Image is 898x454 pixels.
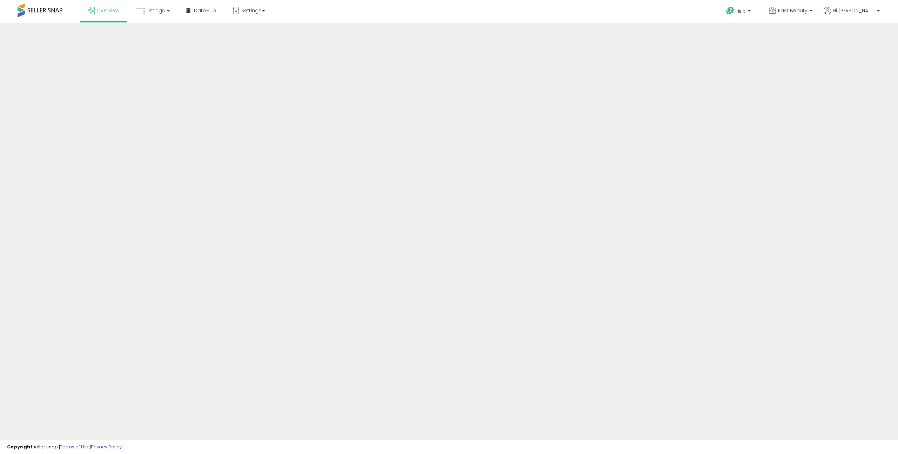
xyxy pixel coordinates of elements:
[726,6,735,15] i: Get Help
[96,7,119,14] span: Overview
[736,8,746,14] span: Help
[824,7,880,23] a: Hi [PERSON_NAME]
[721,1,758,23] a: Help
[778,7,807,14] span: Fast Beauty
[194,7,216,14] span: DataHub
[833,7,875,14] span: Hi [PERSON_NAME]
[147,7,165,14] span: Listings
